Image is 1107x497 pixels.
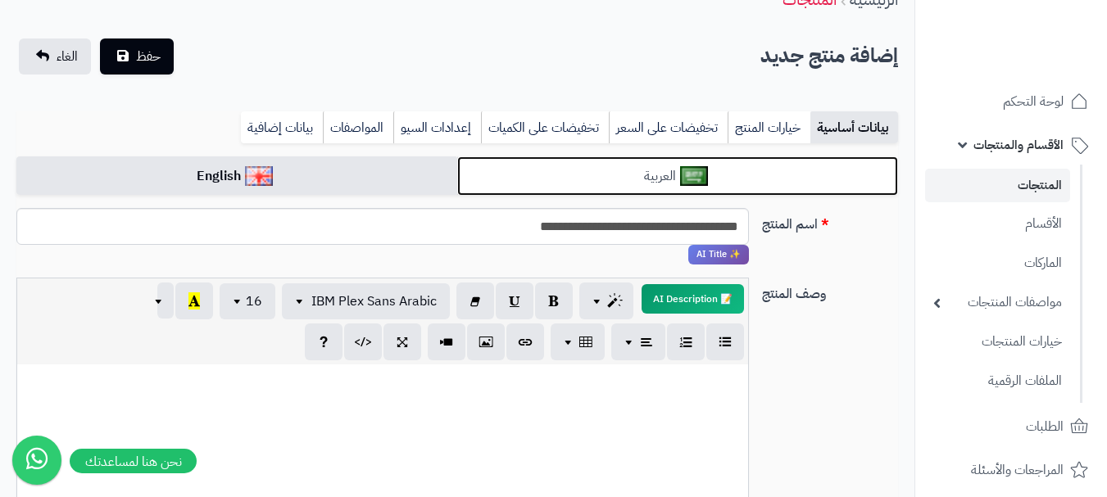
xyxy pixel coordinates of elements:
a: تخفيضات على السعر [609,111,728,144]
label: وصف المنتج [755,278,905,304]
button: 📝 AI Description [642,284,744,314]
span: انقر لاستخدام رفيقك الذكي [688,245,749,264]
a: خيارات المنتجات [925,324,1070,359]
button: حفظ [100,38,174,75]
a: لوحة التحكم [925,82,1097,121]
span: الأقسام والمنتجات [973,133,1064,156]
a: الأقسام [925,206,1070,242]
span: 16 [246,291,262,311]
a: المنتجات [925,169,1070,202]
a: مواصفات المنتجات [925,285,1070,320]
button: 16 [220,283,275,319]
img: logo-2.png [996,46,1091,80]
a: العربية [457,156,898,197]
a: الغاء [19,38,91,75]
a: بيانات إضافية [241,111,323,144]
a: إعدادات السيو [393,111,481,144]
a: الماركات [925,246,1070,281]
a: English [16,156,457,197]
span: الغاء [57,47,78,66]
img: English [245,166,274,186]
a: الملفات الرقمية [925,364,1070,399]
a: خيارات المنتج [728,111,810,144]
button: IBM Plex Sans Arabic [282,283,450,319]
span: IBM Plex Sans Arabic [311,291,437,311]
a: المواصفات [323,111,393,144]
a: بيانات أساسية [810,111,898,144]
span: الطلبات [1026,415,1064,438]
a: الطلبات [925,407,1097,446]
a: تخفيضات على الكميات [481,111,609,144]
span: المراجعات والأسئلة [971,459,1064,481]
label: اسم المنتج [755,208,905,234]
span: لوحة التحكم [1003,90,1064,113]
span: حفظ [136,47,161,66]
img: العربية [680,166,709,186]
a: المراجعات والأسئلة [925,450,1097,490]
h2: إضافة منتج جديد [760,39,898,73]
